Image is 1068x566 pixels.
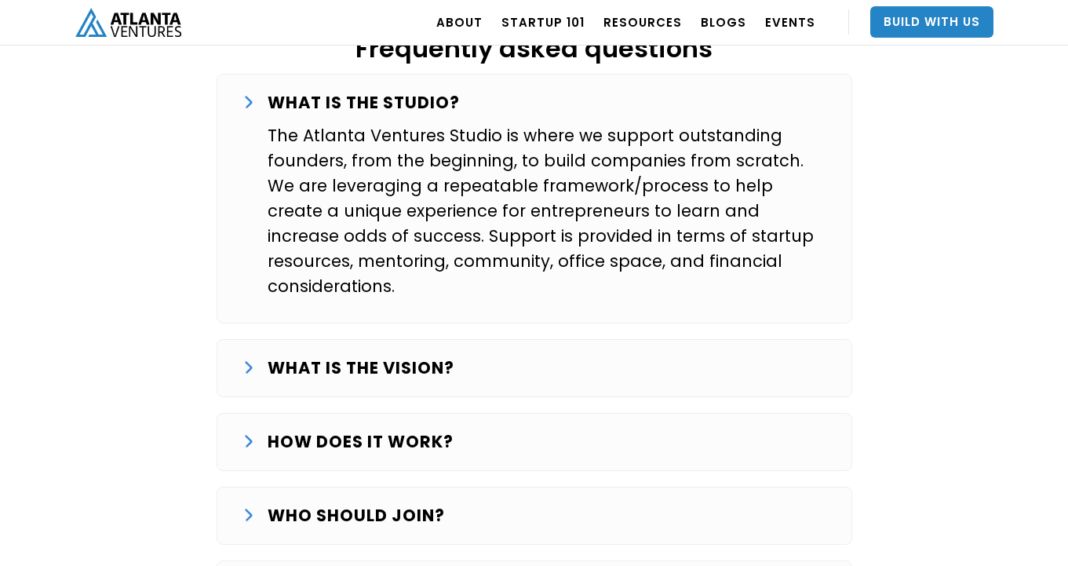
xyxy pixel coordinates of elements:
h2: Frequently asked questions [217,35,852,62]
img: arrow down [245,96,252,108]
img: arrow down [245,509,252,521]
strong: WHAT IS THE VISION? [268,356,454,379]
img: arrow down [245,435,252,447]
img: arrow down [245,361,252,374]
p: The Atlanta Ventures Studio is where we support outstanding founders, from the beginning, to buil... [268,123,826,299]
p: WHAT IS THE STUDIO? [268,90,460,115]
a: Build With Us [870,6,993,38]
strong: HOW DOES IT WORK? [268,430,454,453]
p: WHO SHOULD JOIN? [268,503,445,528]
